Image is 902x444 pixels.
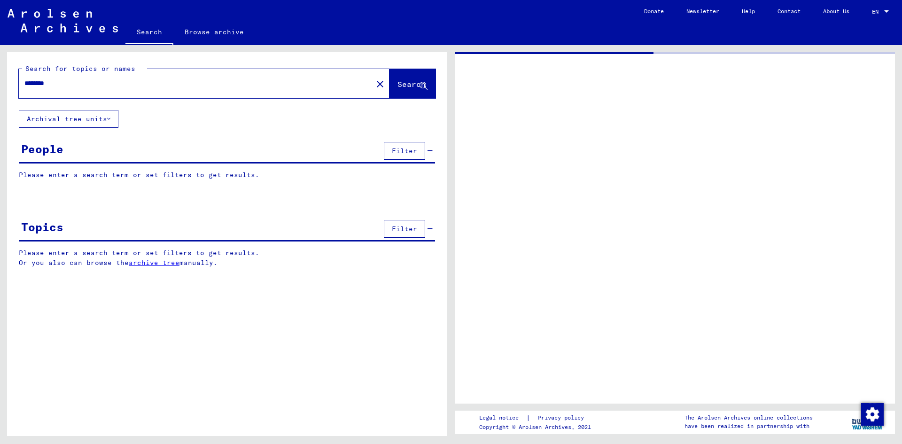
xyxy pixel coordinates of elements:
[850,410,885,434] img: yv_logo.png
[389,69,435,98] button: Search
[19,248,435,268] p: Please enter a search term or set filters to get results. Or you also can browse the manually.
[129,258,179,267] a: archive tree
[371,74,389,93] button: Clear
[684,413,813,422] p: The Arolsen Archives online collections
[479,413,595,423] div: |
[872,8,882,15] span: EN
[479,423,595,431] p: Copyright © Arolsen Archives, 2021
[374,78,386,90] mat-icon: close
[8,9,118,32] img: Arolsen_neg.svg
[684,422,813,430] p: have been realized in partnership with
[384,142,425,160] button: Filter
[173,21,255,43] a: Browse archive
[21,140,63,157] div: People
[392,225,417,233] span: Filter
[19,170,435,180] p: Please enter a search term or set filters to get results.
[384,220,425,238] button: Filter
[19,110,118,128] button: Archival tree units
[479,413,526,423] a: Legal notice
[125,21,173,45] a: Search
[861,403,884,426] img: Change consent
[530,413,595,423] a: Privacy policy
[21,218,63,235] div: Topics
[25,64,135,73] mat-label: Search for topics or names
[392,147,417,155] span: Filter
[397,79,426,89] span: Search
